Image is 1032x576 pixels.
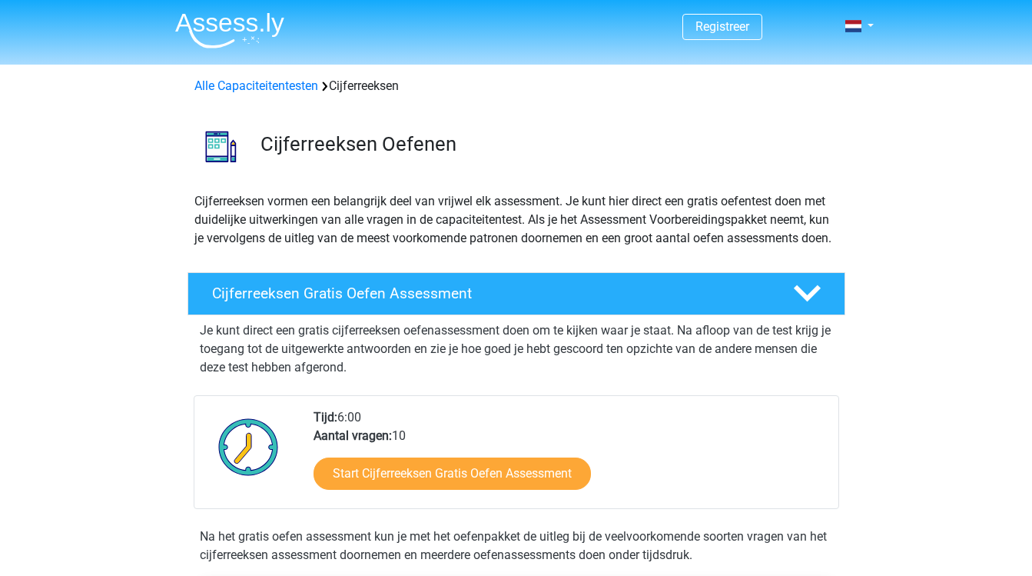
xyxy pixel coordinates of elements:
[210,408,287,485] img: Klok
[302,408,838,508] div: 6:00 10
[695,19,749,34] a: Registreer
[194,528,839,564] div: Na het gratis oefen assessment kun je met het oefenpakket de uitleg bij de veelvoorkomende soorte...
[181,272,851,315] a: Cijferreeksen Gratis Oefen Assessment
[194,78,318,93] a: Alle Capaciteitentesten
[314,428,392,443] b: Aantal vragen:
[194,192,838,248] p: Cijferreeksen vormen een belangrijk deel van vrijwel elk assessment. Je kunt hier direct een grat...
[188,77,845,95] div: Cijferreeksen
[212,285,768,302] h4: Cijferreeksen Gratis Oefen Assessment
[260,132,833,156] h3: Cijferreeksen Oefenen
[188,114,254,179] img: cijferreeksen
[314,458,591,490] a: Start Cijferreeksen Gratis Oefen Assessment
[200,321,833,377] p: Je kunt direct een gratis cijferreeksen oefenassessment doen om te kijken waar je staat. Na afloo...
[175,12,284,48] img: Assessly
[314,410,337,425] b: Tijd:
